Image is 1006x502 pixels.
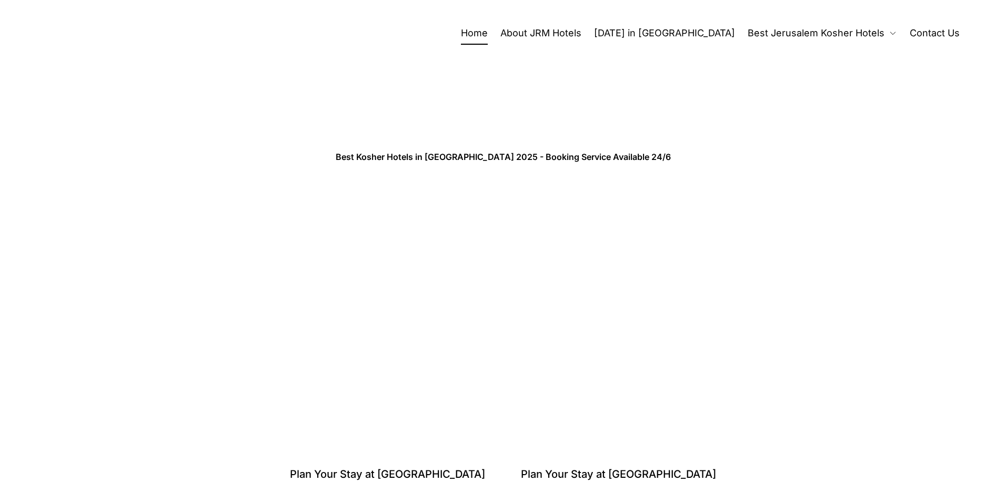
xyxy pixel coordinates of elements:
[301,348,705,443] pre: Book Jerusalem kosher mehadrin hotels with our 24/6 personal service. Luxury rooms, family suites...
[25,13,121,55] img: JRM Hotels
[507,459,730,489] a: Plan Your Stay at [GEOGRAPHIC_DATA]
[336,152,671,163] p: Best Kosher Hotels in [GEOGRAPHIC_DATA] 2025 - Booking Service Available 24/6
[461,23,488,44] a: Home
[301,171,705,339] h1: Easy [GEOGRAPHIC_DATA] Kosher Hotel Bookings
[594,23,735,44] a: [DATE] in [GEOGRAPHIC_DATA]
[748,23,897,44] button: Best Jerusalem Kosher Hotels
[910,23,960,44] a: Contact Us
[276,459,499,489] a: Plan Your Stay at [GEOGRAPHIC_DATA]
[500,23,581,44] a: About JRM Hotels
[748,26,884,41] span: Best Jerusalem Kosher Hotels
